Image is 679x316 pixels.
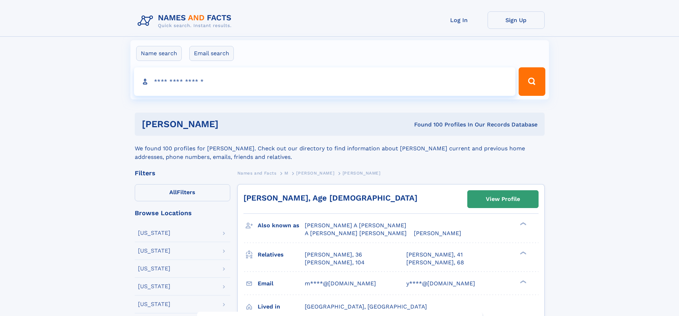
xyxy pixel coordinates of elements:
[138,284,170,289] div: [US_STATE]
[258,219,305,232] h3: Also known as
[142,120,317,129] h1: [PERSON_NAME]
[305,303,427,310] span: [GEOGRAPHIC_DATA], [GEOGRAPHIC_DATA]
[138,230,170,236] div: [US_STATE]
[138,248,170,254] div: [US_STATE]
[316,121,537,129] div: Found 100 Profiles In Our Records Database
[135,184,230,201] label: Filters
[138,266,170,271] div: [US_STATE]
[138,301,170,307] div: [US_STATE]
[468,191,538,208] a: View Profile
[135,170,230,176] div: Filters
[305,259,365,266] a: [PERSON_NAME], 104
[135,136,545,161] div: We found 100 profiles for [PERSON_NAME]. Check out our directory to find information about [PERSO...
[189,46,234,61] label: Email search
[518,250,527,255] div: ❯
[343,171,381,176] span: [PERSON_NAME]
[296,171,334,176] span: [PERSON_NAME]
[135,210,230,216] div: Browse Locations
[258,301,305,313] h3: Lived in
[406,259,464,266] a: [PERSON_NAME], 68
[284,169,288,177] a: M
[305,222,406,229] span: [PERSON_NAME] A [PERSON_NAME]
[406,251,463,259] a: [PERSON_NAME], 41
[258,249,305,261] h3: Relatives
[243,193,417,202] a: [PERSON_NAME], Age [DEMOGRAPHIC_DATA]
[414,230,461,237] span: [PERSON_NAME]
[258,278,305,290] h3: Email
[169,189,177,196] span: All
[135,11,237,31] img: Logo Names and Facts
[518,279,527,284] div: ❯
[486,191,520,207] div: View Profile
[518,222,527,226] div: ❯
[519,67,545,96] button: Search Button
[488,11,545,29] a: Sign Up
[237,169,277,177] a: Names and Facts
[284,171,288,176] span: M
[134,67,516,96] input: search input
[305,230,407,237] span: A [PERSON_NAME] [PERSON_NAME]
[305,251,362,259] a: [PERSON_NAME], 36
[431,11,488,29] a: Log In
[136,46,182,61] label: Name search
[296,169,334,177] a: [PERSON_NAME]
